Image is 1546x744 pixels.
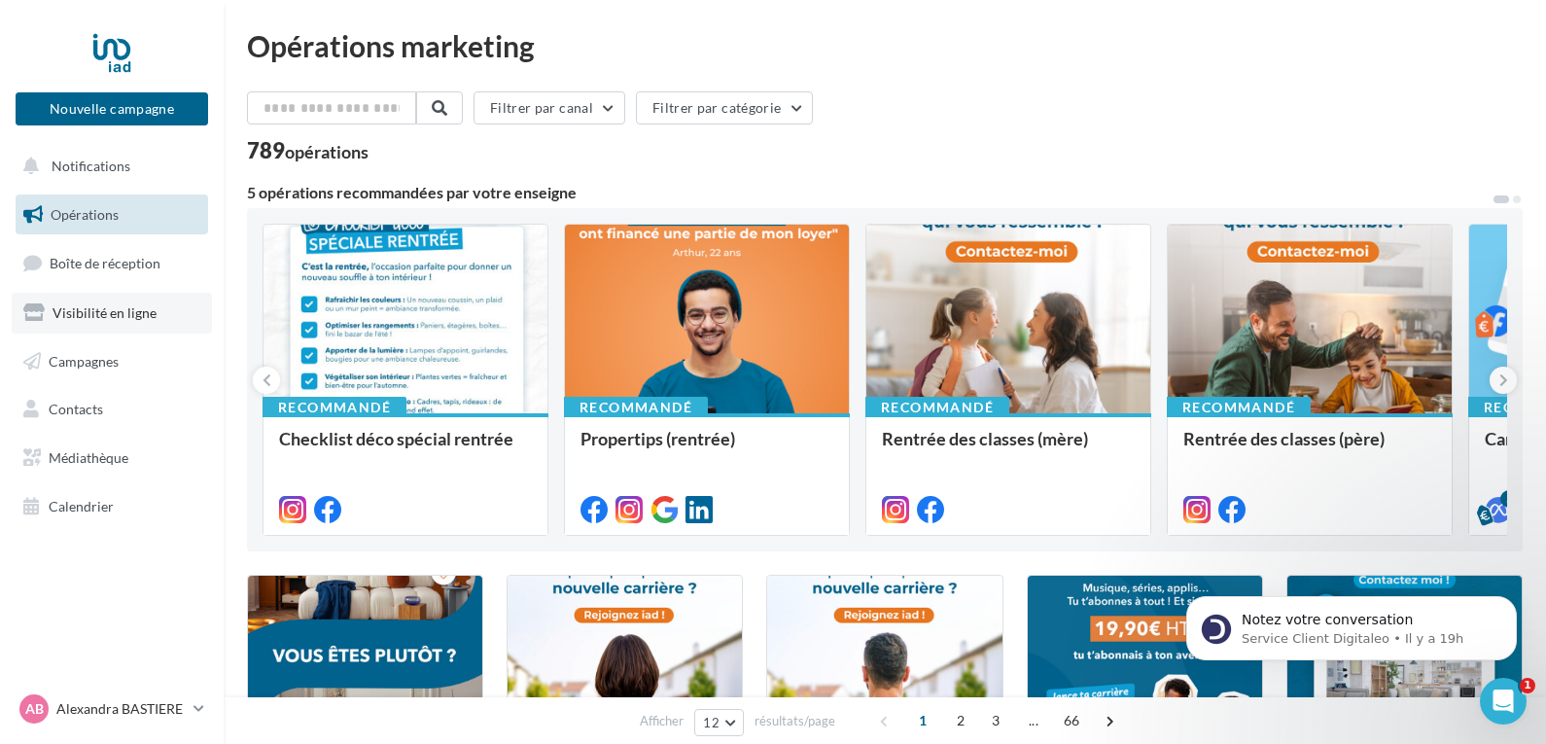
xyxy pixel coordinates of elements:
button: 12 [694,709,744,736]
p: Alexandra BASTIERE [56,699,186,719]
iframe: Intercom live chat [1480,678,1527,725]
a: Médiathèque [12,438,212,478]
div: Recommandé [865,397,1009,418]
a: Opérations [12,195,212,235]
span: 3 [980,705,1011,736]
span: Campagnes [49,352,119,369]
span: Contacts [49,401,103,417]
div: 5 [1500,490,1518,508]
span: 1 [1520,678,1535,693]
span: Visibilité en ligne [53,304,157,321]
div: Recommandé [564,397,708,418]
a: AB Alexandra BASTIERE [16,691,208,727]
a: Contacts [12,389,212,430]
span: ... [1018,705,1049,736]
div: Checklist déco spécial rentrée [279,429,532,468]
button: Filtrer par catégorie [636,91,813,124]
div: opérations [285,143,369,160]
span: 66 [1056,705,1088,736]
span: AB [25,699,44,719]
span: Notifications [52,158,130,174]
div: Opérations marketing [247,31,1523,60]
div: Rentrée des classes (mère) [882,429,1135,468]
a: Campagnes [12,341,212,382]
span: Boîte de réception [50,255,160,271]
iframe: Intercom notifications message [1157,555,1546,691]
span: Calendrier [49,498,114,514]
span: résultats/page [755,712,835,730]
div: 789 [247,140,369,161]
span: 12 [703,715,720,730]
span: Opérations [51,206,119,223]
span: Médiathèque [49,449,128,466]
button: Filtrer par canal [474,91,625,124]
a: Calendrier [12,486,212,527]
button: Nouvelle campagne [16,92,208,125]
div: Recommandé [263,397,406,418]
button: Notifications [12,146,204,187]
div: Propertips (rentrée) [580,429,833,468]
div: 5 opérations recommandées par votre enseigne [247,185,1492,200]
div: Recommandé [1167,397,1311,418]
a: Boîte de réception [12,242,212,284]
a: Visibilité en ligne [12,293,212,334]
span: Afficher [640,712,684,730]
div: Rentrée des classes (père) [1183,429,1436,468]
span: 2 [945,705,976,736]
span: 1 [907,705,938,736]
